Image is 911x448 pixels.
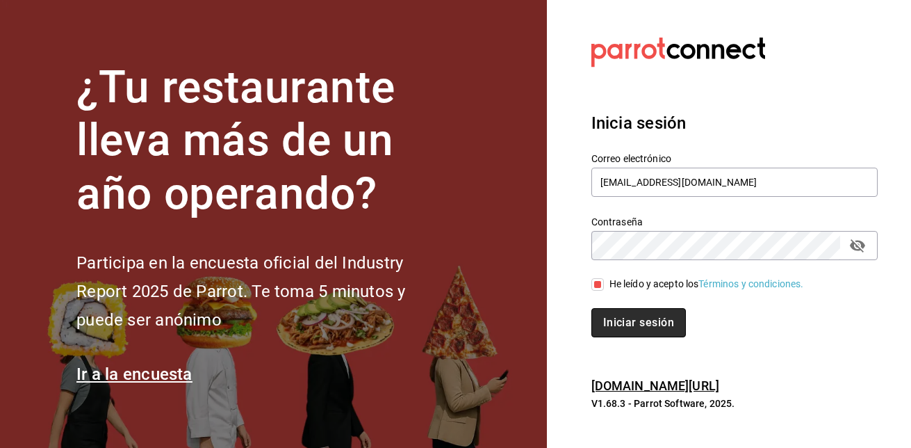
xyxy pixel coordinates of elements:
p: V1.68.3 - Parrot Software, 2025. [591,397,878,410]
button: passwordField [846,234,869,257]
label: Correo electrónico [591,153,878,163]
h1: ¿Tu restaurante lleva más de un año operando? [76,61,452,221]
h3: Inicia sesión [591,111,878,136]
input: Ingresa tu correo electrónico [591,168,878,197]
label: Contraseña [591,216,878,226]
div: He leído y acepto los [609,277,804,291]
a: Términos y condiciones. [698,278,803,289]
a: Ir a la encuesta [76,365,192,384]
a: [DOMAIN_NAME][URL] [591,378,719,393]
h2: Participa en la encuesta oficial del Industry Report 2025 de Parrot. Te toma 5 minutos y puede se... [76,249,452,334]
button: Iniciar sesión [591,308,686,337]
